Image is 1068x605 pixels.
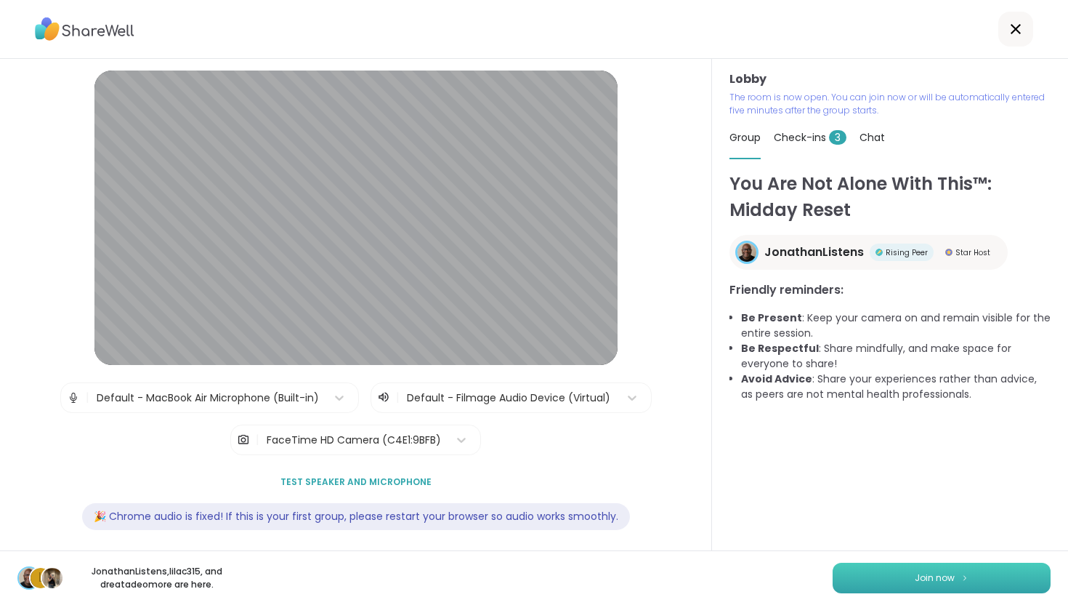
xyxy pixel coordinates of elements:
img: Microphone [67,383,80,412]
img: JonathanListens [19,568,39,588]
span: Join now [915,572,955,585]
a: JonathanListensJonathanListensRising PeerRising PeerStar HostStar Host [729,235,1008,270]
span: Test speaker and microphone [280,476,432,489]
span: Rising Peer [886,247,928,258]
img: ShareWell Logo [35,12,134,46]
img: Rising Peer [875,249,883,256]
div: Default - MacBook Air Microphone (Built-in) [97,390,319,406]
b: Be Respectful [741,341,819,356]
button: Join now [833,563,1051,593]
span: | [86,383,89,412]
img: Star Host [945,249,952,256]
h3: Lobby [729,71,1051,88]
p: JonathanListens , lilac315 , and dreatadeo more are here. [76,565,238,591]
button: Test speaker and microphone [275,467,437,497]
div: FaceTime HD Camera (C4E1:9BFB) [267,433,441,448]
span: l [39,569,44,588]
span: | [256,425,259,454]
span: Chat [859,130,885,145]
span: Group [729,130,761,145]
b: Avoid Advice [741,372,812,386]
h1: You Are Not Alone With This™: Midday Reset [729,171,1051,223]
div: 🎉 Chrome audio is fixed! If this is your first group, please restart your browser so audio works ... [82,503,630,530]
span: Star Host [955,247,990,258]
img: ShareWell Logomark [960,574,969,582]
li: : Share your experiences rather than advice, as peers are not mental health professionals. [741,372,1051,402]
li: : Share mindfully, and make space for everyone to share! [741,341,1051,372]
li: : Keep your camera on and remain visible for the entire session. [741,310,1051,341]
span: Check-ins [774,130,846,145]
h3: Friendly reminders: [729,281,1051,299]
p: The room is now open. You can join now or will be automatically entered five minutes after the gr... [729,91,1051,117]
img: JonathanListens [737,243,756,262]
b: Be Present [741,310,802,325]
span: JonathanListens [764,244,864,261]
span: | [396,389,400,406]
img: dreatadeo [42,568,62,588]
img: Camera [237,425,250,454]
span: 3 [829,130,846,145]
